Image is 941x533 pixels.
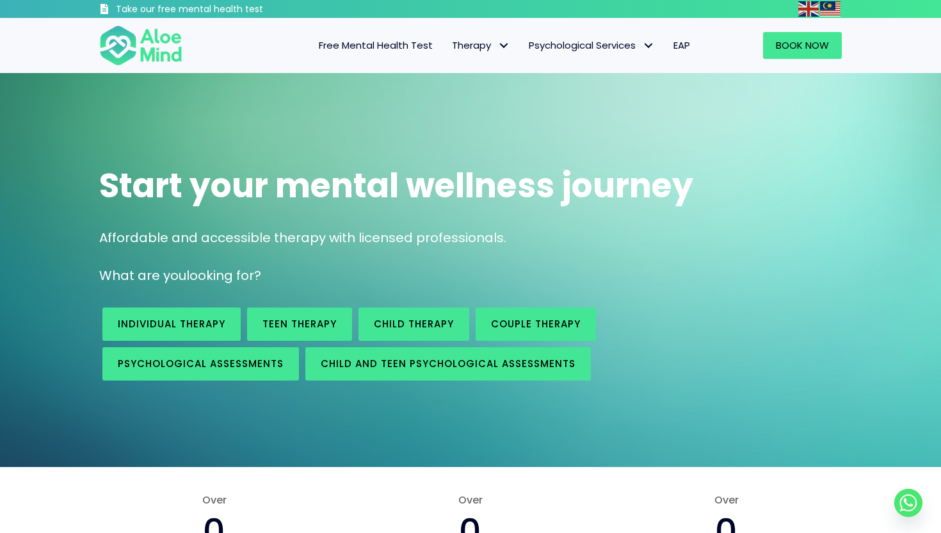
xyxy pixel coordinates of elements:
a: Individual therapy [102,307,241,341]
img: Aloe mind Logo [99,24,182,67]
span: Teen Therapy [262,317,337,331]
span: Over [355,493,586,507]
a: Psychological assessments [102,347,299,381]
a: Couple therapy [476,307,596,341]
a: Child Therapy [358,307,469,341]
span: Book Now [776,38,829,52]
span: Child and Teen Psychological assessments [321,357,575,370]
a: EAP [664,32,700,59]
img: en [798,1,819,17]
nav: Menu [199,32,700,59]
span: Child Therapy [374,317,454,331]
a: TherapyTherapy: submenu [442,32,519,59]
span: Individual therapy [118,317,225,331]
p: Affordable and accessible therapy with licensed professionals. [99,229,842,247]
span: Over [99,493,330,507]
span: Psychological Services: submenu [639,37,657,55]
span: Psychological Services [529,38,654,52]
a: English [798,1,820,16]
a: Psychological ServicesPsychological Services: submenu [519,32,664,59]
img: ms [820,1,840,17]
span: Psychological assessments [118,357,284,370]
a: Take our free mental health test [99,3,332,18]
a: Whatsapp [894,489,922,517]
span: Over [611,493,842,507]
a: Child and Teen Psychological assessments [305,347,591,381]
span: What are you [99,266,186,284]
a: Free Mental Health Test [309,32,442,59]
span: looking for? [186,266,261,284]
a: Book Now [763,32,842,59]
h3: Take our free mental health test [116,3,332,16]
a: Malay [820,1,842,16]
span: EAP [673,38,690,52]
span: Free Mental Health Test [319,38,433,52]
a: Teen Therapy [247,307,352,341]
span: Couple therapy [491,317,581,331]
span: Therapy: submenu [494,37,513,55]
span: Therapy [452,38,510,52]
span: Start your mental wellness journey [99,162,693,209]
